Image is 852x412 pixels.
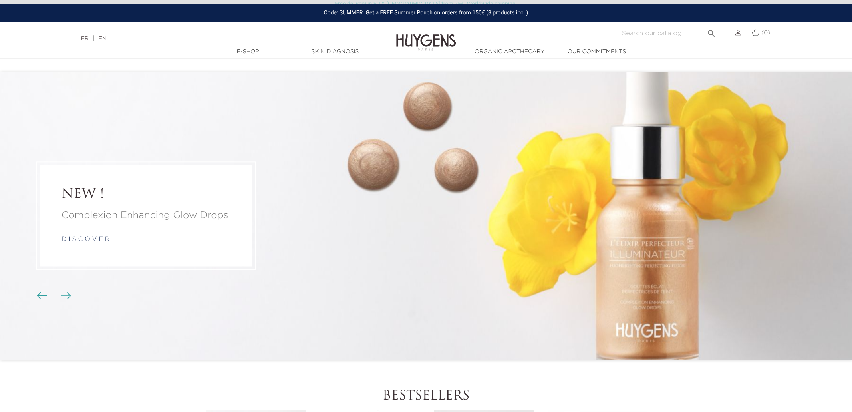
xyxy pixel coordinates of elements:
input: Search [618,28,719,38]
h2: Bestsellers [205,389,648,404]
button:  [704,26,719,36]
div: | [77,34,349,44]
a: FR [81,36,89,42]
a: Skin Diagnosis [295,48,375,56]
a: Complexion Enhancing Glow Drops [62,209,230,223]
a: EN [99,36,107,44]
a: Organic Apothecary [470,48,550,56]
i:  [707,26,716,36]
div: Carousel buttons [40,290,66,302]
img: Huygens [396,21,456,52]
a: Our commitments [557,48,637,56]
a: E-Shop [208,48,288,56]
a: NEW ! [62,187,230,202]
a: d i s c o v e r [62,237,109,243]
span: (0) [761,30,770,36]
